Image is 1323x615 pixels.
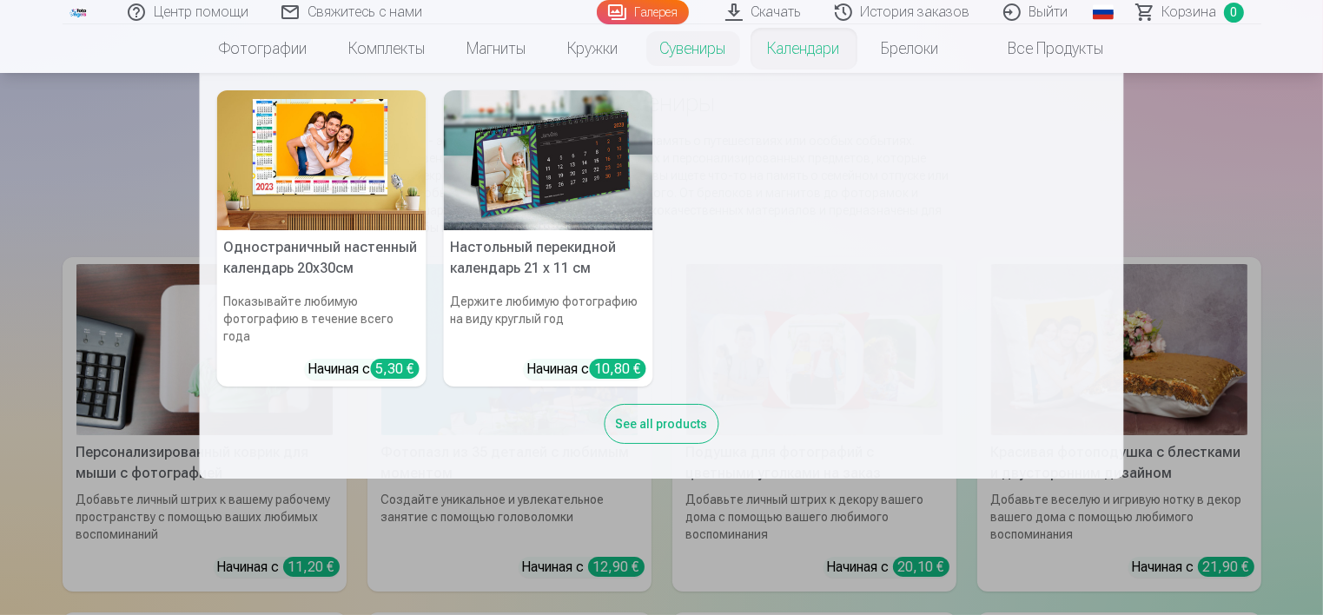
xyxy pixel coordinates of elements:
h5: Одностраничный настенный календарь 20x30см [217,230,427,286]
img: Настольный перекидной календарь 21 x 11 см [444,90,653,230]
div: Начиная с [308,359,420,380]
div: 5,30 € [371,359,420,379]
span: 0 [1224,3,1244,23]
a: Фотографии [199,24,328,73]
a: See all products [605,413,719,432]
a: Брелоки [861,24,960,73]
h5: Настольный перекидной календарь 21 x 11 см [444,230,653,286]
div: 10,80 € [590,359,646,379]
img: /fa1 [69,7,89,17]
a: Сувениры [639,24,747,73]
a: Настольный перекидной календарь 21 x 11 смНастольный перекидной календарь 21 x 11 смДержите любим... [444,90,653,387]
a: Комплекты [328,24,447,73]
h6: Показывайте любимую фотографию в течение всего года [217,286,427,352]
a: Одностраничный настенный календарь 20x30смОдностраничный настенный календарь 20x30смПоказывайте л... [217,90,427,387]
a: Календари [747,24,861,73]
a: Кружки [547,24,639,73]
span: Корзина [1162,2,1217,23]
img: Одностраничный настенный календарь 20x30см [217,90,427,230]
a: Все продукты [960,24,1125,73]
div: Начиная с [527,359,646,380]
a: Магниты [447,24,547,73]
h6: Держите любимую фотографию на виду круглый год [444,286,653,352]
div: See all products [605,404,719,444]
